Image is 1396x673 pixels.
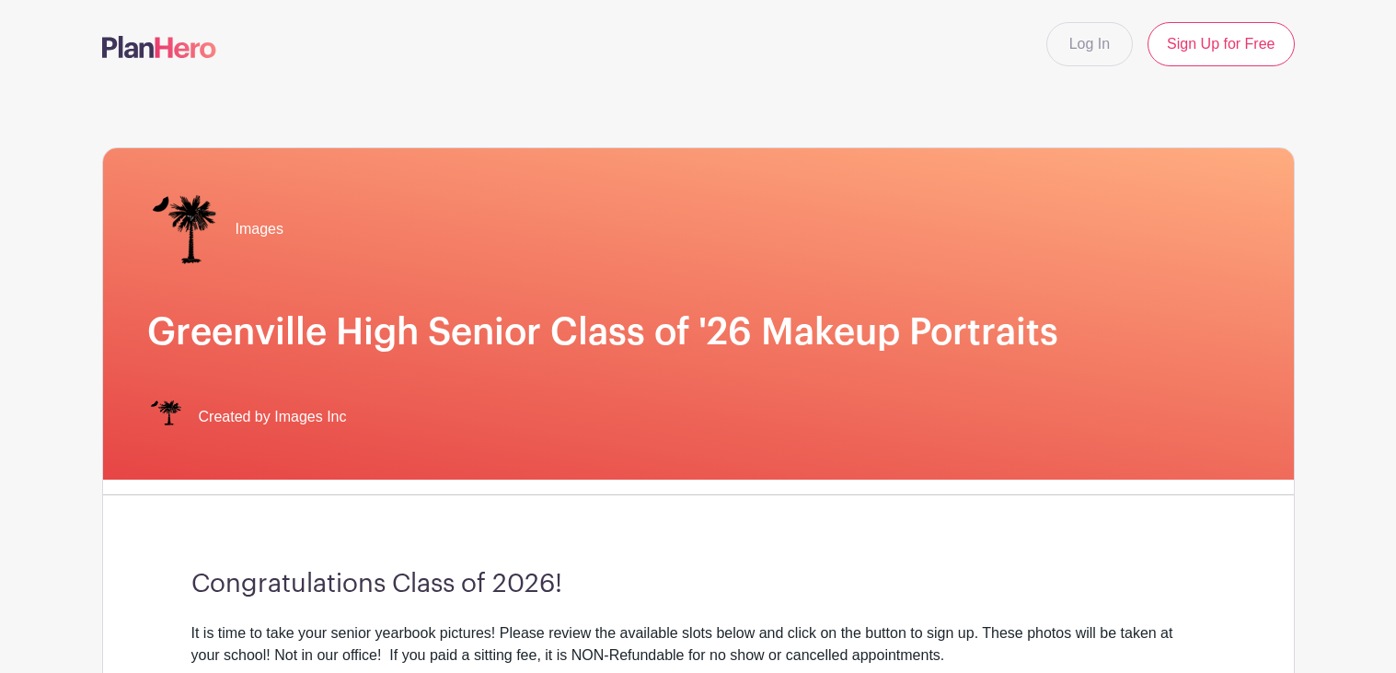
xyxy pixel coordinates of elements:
img: logo-507f7623f17ff9eddc593b1ce0a138ce2505c220e1c5a4e2b4648c50719b7d32.svg [102,36,216,58]
img: IMAGES%20logo%20transparenT%20PNG%20s.png [147,399,184,435]
a: Sign Up for Free [1148,22,1294,66]
img: IMAGES%20logo%20transparenT%20PNG%20s.png [147,192,221,266]
span: Created by Images Inc [199,406,347,428]
h1: Greenville High Senior Class of '26 Makeup Portraits [147,310,1250,354]
span: Images [236,218,283,240]
a: Log In [1046,22,1133,66]
h3: Congratulations Class of 2026! [191,569,1206,600]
